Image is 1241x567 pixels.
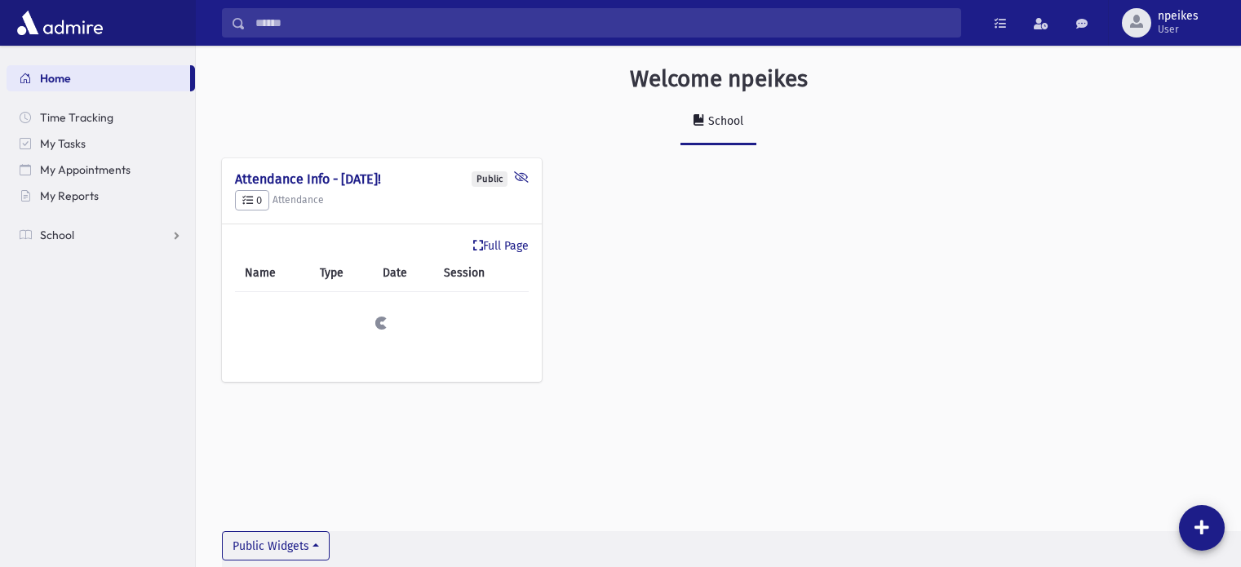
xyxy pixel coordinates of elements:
[40,71,71,86] span: Home
[7,157,195,183] a: My Appointments
[40,188,99,203] span: My Reports
[235,190,269,211] button: 0
[242,194,262,206] span: 0
[434,255,529,292] th: Session
[235,255,310,292] th: Name
[630,65,808,93] h3: Welcome npeikes
[373,255,435,292] th: Date
[235,171,529,187] h4: Attendance Info - [DATE]!
[222,531,330,560] button: Public Widgets
[40,228,74,242] span: School
[680,100,756,145] a: School
[7,222,195,248] a: School
[13,7,107,39] img: AdmirePro
[705,114,743,128] div: School
[246,8,960,38] input: Search
[7,131,195,157] a: My Tasks
[40,110,113,125] span: Time Tracking
[235,190,529,211] h5: Attendance
[7,65,190,91] a: Home
[310,255,373,292] th: Type
[40,162,131,177] span: My Appointments
[473,237,529,255] a: Full Page
[472,171,507,187] div: Public
[7,183,195,209] a: My Reports
[7,104,195,131] a: Time Tracking
[40,136,86,151] span: My Tasks
[1158,10,1199,23] span: npeikes
[1158,23,1199,36] span: User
